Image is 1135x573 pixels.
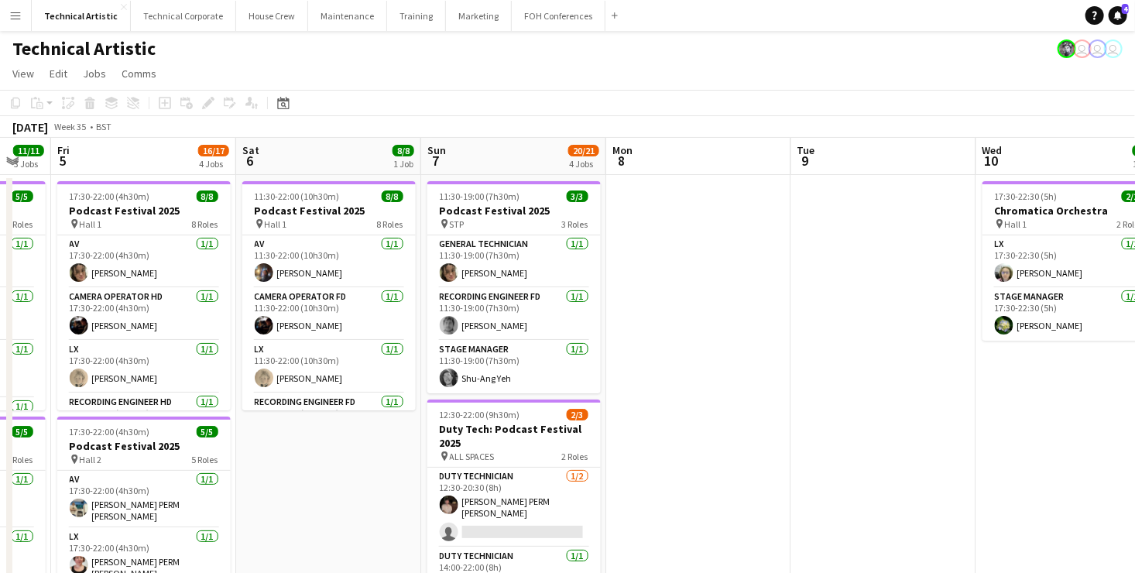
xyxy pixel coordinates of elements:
[1073,39,1092,58] app-user-avatar: Sally PERM Pochciol
[83,67,106,81] span: Jobs
[612,143,633,157] span: Mon
[1122,4,1129,14] span: 4
[12,190,33,202] span: 5/5
[14,158,43,170] div: 3 Jobs
[382,190,403,202] span: 8/8
[57,393,231,451] app-card-role: Recording Engineer HD1/117:30-22:00 (4h30m)
[980,152,1003,170] span: 10
[192,454,218,465] span: 5 Roles
[57,235,231,288] app-card-role: AV1/117:30-22:00 (4h30m)[PERSON_NAME]
[450,451,495,462] span: ALL SPACES
[567,190,588,202] span: 3/3
[12,67,34,81] span: View
[440,190,520,202] span: 11:30-19:00 (7h30m)
[562,218,588,230] span: 3 Roles
[115,63,163,84] a: Comms
[242,288,416,341] app-card-role: Camera Operator FD1/111:30-22:00 (10h30m)[PERSON_NAME]
[427,204,601,218] h3: Podcast Festival 2025
[1109,6,1127,25] a: 4
[425,152,446,170] span: 7
[122,67,156,81] span: Comms
[192,218,218,230] span: 8 Roles
[427,422,601,450] h3: Duty Tech: Podcast Festival 2025
[6,63,40,84] a: View
[512,1,605,31] button: FOH Conferences
[7,218,33,230] span: 5 Roles
[13,145,44,156] span: 11/11
[77,63,112,84] a: Jobs
[1089,39,1107,58] app-user-avatar: Liveforce Admin
[12,119,48,135] div: [DATE]
[427,181,601,393] app-job-card: 11:30-19:00 (7h30m)3/3Podcast Festival 2025 STP3 RolesGeneral Technician1/111:30-19:00 (7h30m)[PE...
[197,190,218,202] span: 8/8
[96,121,111,132] div: BST
[131,1,236,31] button: Technical Corporate
[242,204,416,218] h3: Podcast Festival 2025
[393,158,413,170] div: 1 Job
[197,426,218,437] span: 5/5
[199,158,228,170] div: 4 Jobs
[55,152,70,170] span: 5
[70,426,150,437] span: 17:30-22:00 (4h30m)
[450,218,465,230] span: STP
[240,152,259,170] span: 6
[1005,218,1027,230] span: Hall 1
[427,288,601,341] app-card-role: Recording Engineer FD1/111:30-19:00 (7h30m)[PERSON_NAME]
[242,393,416,446] app-card-role: Recording Engineer FD1/111:30-22:00 (10h30m)
[377,218,403,230] span: 8 Roles
[242,341,416,393] app-card-role: LX1/111:30-22:00 (10h30m)[PERSON_NAME]
[242,181,416,410] app-job-card: 11:30-22:00 (10h30m)8/8Podcast Festival 2025 Hall 18 RolesAV1/111:30-22:00 (10h30m)[PERSON_NAME]C...
[57,204,231,218] h3: Podcast Festival 2025
[57,181,231,410] app-job-card: 17:30-22:00 (4h30m)8/8Podcast Festival 2025 Hall 18 RolesAV1/117:30-22:00 (4h30m)[PERSON_NAME]Cam...
[427,143,446,157] span: Sun
[57,288,231,341] app-card-role: Camera Operator HD1/117:30-22:00 (4h30m)[PERSON_NAME]
[265,218,287,230] span: Hall 1
[12,426,33,437] span: 5/5
[982,143,1003,157] span: Wed
[43,63,74,84] a: Edit
[57,471,231,528] app-card-role: AV1/117:30-22:00 (4h30m)[PERSON_NAME] PERM [PERSON_NAME]
[562,451,588,462] span: 2 Roles
[50,67,67,81] span: Edit
[242,143,259,157] span: Sat
[51,121,90,132] span: Week 35
[7,454,33,465] span: 5 Roles
[567,409,588,420] span: 2/3
[995,190,1058,202] span: 17:30-22:30 (5h)
[797,143,815,157] span: Tue
[393,145,414,156] span: 8/8
[795,152,815,170] span: 9
[568,145,599,156] span: 20/21
[427,235,601,288] app-card-role: General Technician1/111:30-19:00 (7h30m)[PERSON_NAME]
[569,158,598,170] div: 4 Jobs
[57,341,231,393] app-card-role: LX1/117:30-22:00 (4h30m)[PERSON_NAME]
[57,143,70,157] span: Fri
[610,152,633,170] span: 8
[12,37,156,60] h1: Technical Artistic
[70,190,150,202] span: 17:30-22:00 (4h30m)
[427,468,601,547] app-card-role: Duty Technician1/212:30-20:30 (8h)[PERSON_NAME] PERM [PERSON_NAME]
[198,145,229,156] span: 16/17
[80,218,102,230] span: Hall 1
[236,1,308,31] button: House Crew
[1104,39,1123,58] app-user-avatar: Liveforce Admin
[255,190,340,202] span: 11:30-22:00 (10h30m)
[440,409,520,420] span: 12:30-22:00 (9h30m)
[57,439,231,453] h3: Podcast Festival 2025
[32,1,131,31] button: Technical Artistic
[446,1,512,31] button: Marketing
[1058,39,1076,58] app-user-avatar: Krisztian PERM Vass
[242,235,416,288] app-card-role: AV1/111:30-22:00 (10h30m)[PERSON_NAME]
[308,1,387,31] button: Maintenance
[427,341,601,393] app-card-role: Stage Manager1/111:30-19:00 (7h30m)Shu-Ang Yeh
[80,454,102,465] span: Hall 2
[387,1,446,31] button: Training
